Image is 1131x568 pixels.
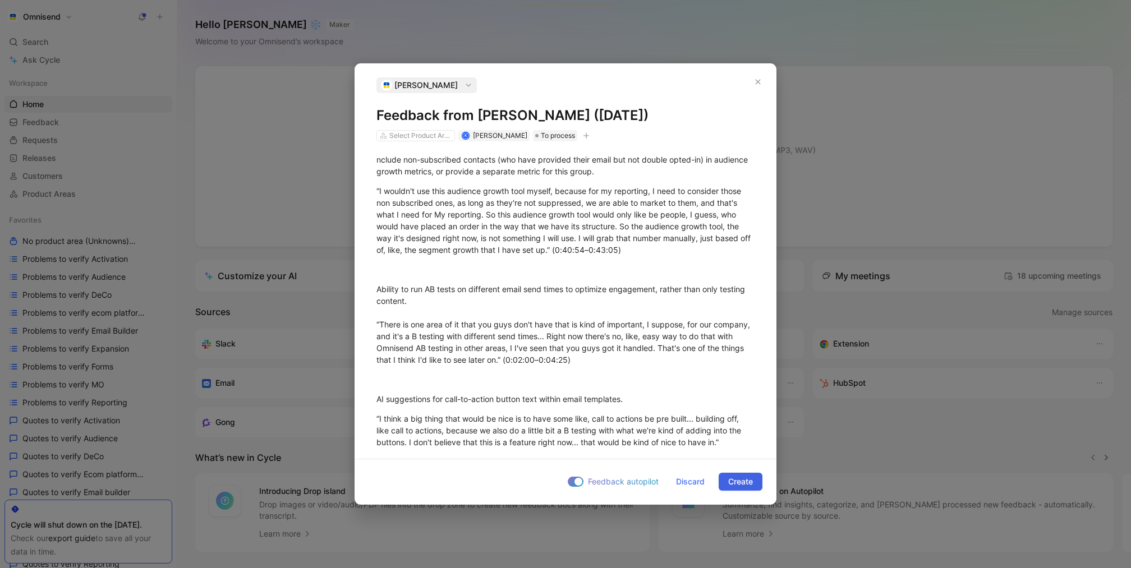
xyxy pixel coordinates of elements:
span: Feedback autopilot [588,475,659,488]
img: logo [381,80,392,91]
span: [PERSON_NAME] [473,131,527,140]
span: [PERSON_NAME] [394,78,458,92]
div: Select Product Areas [389,130,452,141]
button: Create [719,473,762,491]
button: Feedback autopilot [564,474,662,489]
span: To process [541,130,575,141]
h1: Feedback from [PERSON_NAME] ([DATE]) [376,107,755,124]
div: To process [533,130,577,141]
span: Discard [676,475,705,488]
div: Ability to run AB tests on different email send times to optimize engagement, rather than only te... [376,283,755,366]
div: AI suggestions for call-to-action button text within email templates. [376,393,755,405]
div: “I wouldn't use this audience growth tool myself, because for my reporting, I need to consider th... [376,185,755,256]
div: K [462,132,468,138]
button: logo[PERSON_NAME] [376,77,477,93]
span: Create [728,475,753,488]
div: “I think a big thing that would be nice is to have some like, call to actions be pre built... bui... [376,413,755,460]
button: Discard [666,473,714,491]
div: nclude non-subscribed contacts (who have provided their email but not double opted-in) in audienc... [376,154,755,177]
